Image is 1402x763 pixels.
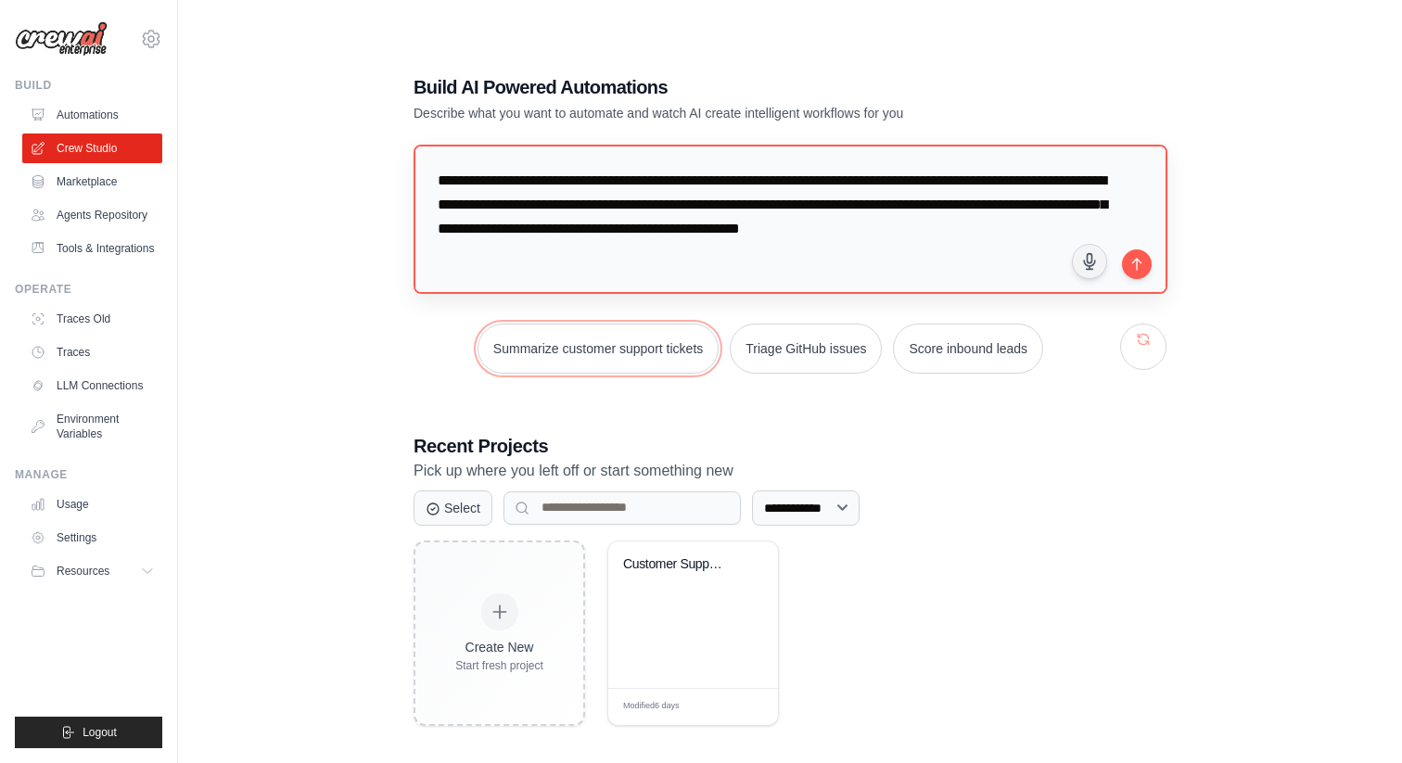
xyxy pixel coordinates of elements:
[22,556,162,586] button: Resources
[893,324,1043,374] button: Score inbound leads
[414,490,492,526] button: Select
[15,21,108,57] img: Logo
[22,371,162,401] a: LLM Connections
[15,282,162,297] div: Operate
[22,490,162,519] a: Usage
[22,404,162,449] a: Environment Variables
[22,234,162,263] a: Tools & Integrations
[623,700,680,713] span: Modified 6 days
[455,658,543,673] div: Start fresh project
[22,100,162,130] a: Automations
[22,200,162,230] a: Agents Repository
[730,324,882,374] button: Triage GitHub issues
[1309,674,1402,763] iframe: Chat Widget
[1120,324,1166,370] button: Get new suggestions
[57,564,109,579] span: Resources
[414,433,1166,459] h3: Recent Projects
[1072,244,1107,279] button: Click to speak your automation idea
[15,717,162,748] button: Logout
[22,167,162,197] a: Marketplace
[414,104,1037,122] p: Describe what you want to automate and watch AI create intelligent workflows for you
[22,304,162,334] a: Traces Old
[22,134,162,163] a: Crew Studio
[623,556,735,573] div: Customer Support Ticket Automation
[414,459,1166,483] p: Pick up where you left off or start something new
[478,324,719,374] button: Summarize customer support tickets
[22,523,162,553] a: Settings
[455,638,543,656] div: Create New
[83,725,117,740] span: Logout
[414,74,1037,100] h1: Build AI Powered Automations
[15,467,162,482] div: Manage
[734,700,750,714] span: Edit
[15,78,162,93] div: Build
[22,337,162,367] a: Traces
